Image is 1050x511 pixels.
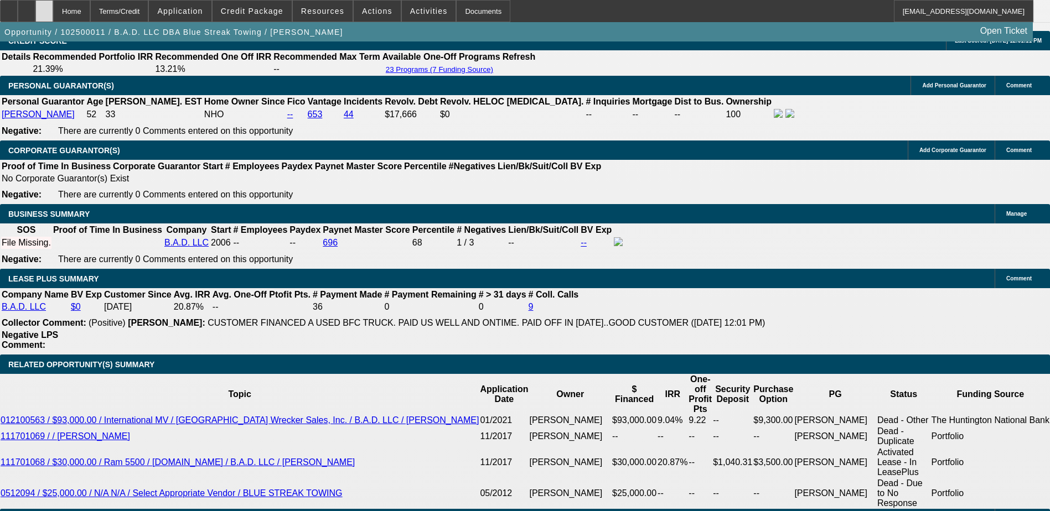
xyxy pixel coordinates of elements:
b: # Employees [233,225,287,234]
b: Lien/Bk/Suit/Coll [498,161,568,171]
b: Paydex [282,161,313,171]
td: [DATE] [104,301,172,312]
td: [PERSON_NAME] [794,447,877,478]
td: $3,500.00 [753,447,794,478]
td: 33 [105,108,203,121]
span: Manage [1006,211,1027,217]
b: # > 31 days [479,290,526,299]
td: Portfolio [931,447,1050,478]
b: # Negatives [457,225,506,234]
td: -- [712,478,753,509]
b: Percentile [412,225,454,234]
td: 9.22 [688,415,712,426]
td: 36 [312,301,382,312]
th: Proof of Time In Business [1,161,111,172]
div: File Missing. [2,238,51,248]
th: Purchase Option [753,374,794,415]
span: RELATED OPPORTUNITY(S) SUMMARY [8,360,154,369]
b: Dist to Bus. [675,97,724,106]
b: Percentile [404,161,446,171]
td: 9.04% [657,415,688,426]
td: Dead - Due to No Response [877,478,931,509]
td: [PERSON_NAME] [529,447,612,478]
b: Personal Guarantor [2,97,84,106]
td: 01/2021 [479,415,529,426]
span: There are currently 0 Comments entered on this opportunity [58,254,293,264]
td: 2006 [210,237,231,249]
td: 05/2012 [479,478,529,509]
td: 100 [725,108,772,121]
span: CUSTOMER FINANCED A USED BFC TRUCK. PAID US WELL AND ONTIME. PAID OFF IN [DATE]..GOOD CUSTOMER ([... [208,318,765,327]
span: Resources [301,7,344,15]
b: Company Name [2,290,69,299]
td: Dead - Duplicate [877,426,931,447]
td: Dead - Other [877,415,931,426]
span: Credit Package [221,7,283,15]
b: Company [167,225,207,234]
img: linkedin-icon.png [785,109,794,118]
b: Collector Comment: [2,318,86,327]
b: Age [86,97,103,106]
td: 11/2017 [479,447,529,478]
td: -- [657,478,688,509]
td: -- [688,426,712,447]
td: -- [712,426,753,447]
span: Comment [1006,275,1032,281]
b: # Coll. Calls [529,290,579,299]
span: Add Corporate Guarantor [919,147,986,153]
td: The Huntington National Bank [931,415,1050,426]
td: $25,000.00 [612,478,657,509]
a: 012100563 / $93,000.00 / International MV / [GEOGRAPHIC_DATA] Wrecker Sales, Inc. / B.A.D. LLC / ... [1,415,479,425]
b: Revolv. Debt [385,97,438,106]
td: 20.87% [173,301,211,312]
a: 653 [308,109,323,119]
td: [PERSON_NAME] [794,426,877,447]
td: 13.21% [154,64,272,75]
td: -- [753,426,794,447]
b: Revolv. HELOC [MEDICAL_DATA]. [440,97,584,106]
td: [PERSON_NAME] [794,415,877,426]
th: SOS [1,225,51,236]
b: Fico [287,97,306,106]
b: [PERSON_NAME]: [128,318,205,327]
a: -- [287,109,293,119]
th: Refresh [502,51,536,62]
td: -- [688,447,712,478]
img: facebook-icon.png [774,109,783,118]
td: $30,000.00 [612,447,657,478]
th: Application Date [479,374,529,415]
b: Customer Since [104,290,172,299]
td: -- [712,415,753,426]
span: BUSINESS SUMMARY [8,210,90,218]
td: -- [657,426,688,447]
th: Recommended Portfolio IRR [32,51,153,62]
b: # Payment Made [313,290,382,299]
b: Start [203,161,223,171]
td: $0 [439,108,585,121]
b: # Inquiries [586,97,630,106]
th: IRR [657,374,688,415]
a: Open Ticket [976,22,1032,40]
div: 68 [412,238,454,248]
td: -- [612,426,657,447]
th: One-off Profit Pts [688,374,712,415]
span: PERSONAL GUARANTOR(S) [8,81,114,90]
td: -- [212,301,311,312]
a: B.A.D. LLC [2,302,46,311]
th: PG [794,374,877,415]
button: Credit Package [213,1,292,22]
th: Proof of Time In Business [53,225,163,236]
button: 23 Programs (7 Funding Source) [382,65,496,74]
td: -- [273,64,381,75]
b: Lien/Bk/Suit/Coll [508,225,578,234]
img: facebook-icon.png [614,237,623,246]
td: [PERSON_NAME] [529,478,612,509]
b: BV Exp [570,161,601,171]
b: Incidents [344,97,382,106]
b: Negative: [2,190,42,199]
td: Portfolio [931,426,1050,447]
span: LEASE PLUS SUMMARY [8,274,99,283]
td: 20.87% [657,447,688,478]
span: Comment [1006,82,1032,88]
b: Avg. IRR [174,290,210,299]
